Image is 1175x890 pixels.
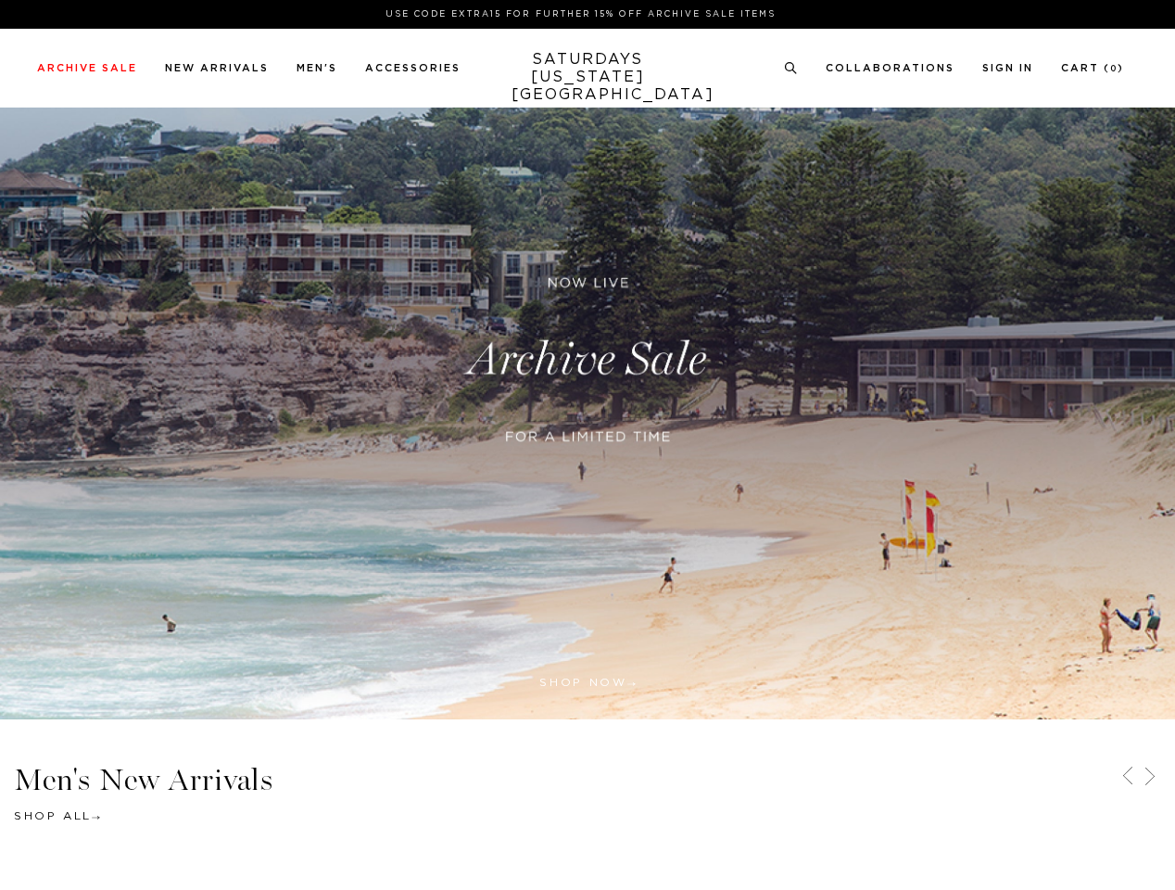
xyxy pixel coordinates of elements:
a: Cart (0) [1061,63,1124,73]
a: SATURDAYS[US_STATE][GEOGRAPHIC_DATA] [512,51,664,104]
p: Use Code EXTRA15 for Further 15% Off Archive Sale Items [44,7,1117,21]
a: Sign In [982,63,1033,73]
a: Archive Sale [37,63,137,73]
small: 0 [1110,65,1118,73]
a: Men's [297,63,337,73]
a: Shop All [14,810,100,821]
a: Collaborations [826,63,954,73]
a: Accessories [365,63,461,73]
a: New Arrivals [165,63,269,73]
h3: Men's New Arrivals [14,765,1161,795]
